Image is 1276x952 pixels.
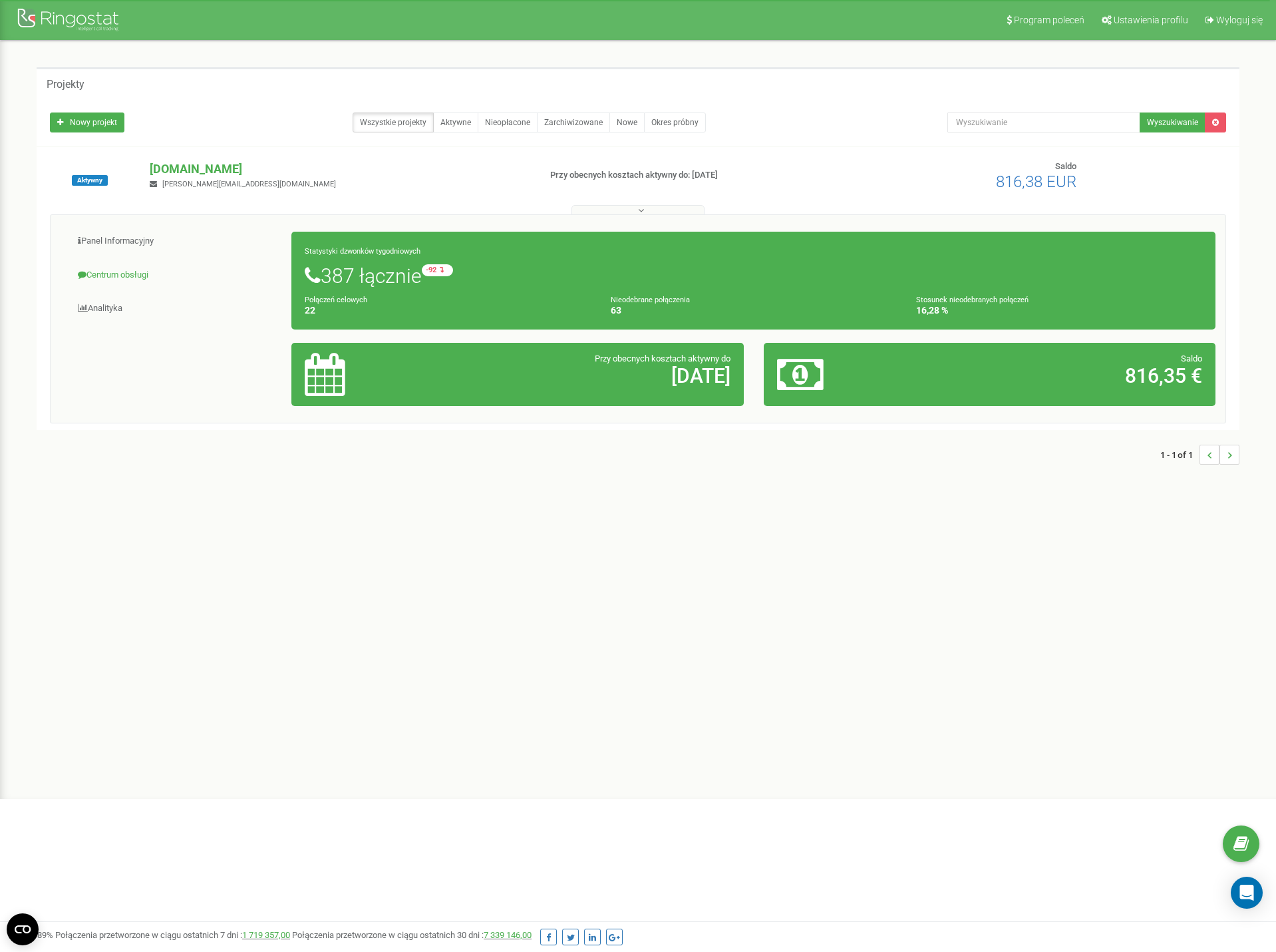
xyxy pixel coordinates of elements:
[611,296,690,304] small: Nieodebrane połączenia
[61,225,292,258] a: Panel Informacyjny
[50,113,124,132] a: Nowy projekt
[453,365,730,387] h2: [DATE]
[611,306,897,316] h4: 63
[162,180,336,188] span: [PERSON_NAME][EMAIL_ADDRESS][DOMAIN_NAME]
[550,169,830,182] p: Przy obecnych kosztach aktywny do: [DATE]
[47,79,84,91] h5: Projekty
[609,113,645,132] a: Nowe
[422,264,453,276] small: -92
[1055,161,1076,171] span: Saldo
[72,175,108,186] span: Aktywny
[916,296,1029,304] small: Stosunek nieodebranych połączeń
[7,913,39,945] button: Open CMP widget
[947,113,1141,132] input: Wyszukiwanie
[305,296,367,304] small: Połączeń celowych
[1231,877,1263,909] div: Open Intercom Messenger
[1216,15,1263,25] span: Wyloguj się
[150,160,528,178] p: [DOMAIN_NAME]
[644,113,706,132] a: Okres próbny
[353,113,434,132] a: Wszystkie projekty
[61,292,292,325] a: Analityka
[595,354,730,363] span: Przy obecnych kosztach aktywny do
[1140,113,1205,132] button: Wyszukiwanie
[1014,15,1084,25] span: Program poleceń
[61,259,292,292] a: Centrum obsługi
[433,113,478,132] a: Aktywne
[305,306,591,316] h4: 22
[1160,431,1239,478] nav: ...
[1181,354,1202,363] span: Saldo
[916,306,1202,316] h4: 16,28 %
[305,264,1202,287] h1: 387 łącznie
[996,172,1076,191] span: 816,38 EUR
[925,365,1202,387] h2: 816,35 €
[537,113,610,132] a: Zarchiwizowane
[305,247,420,256] small: Statystyki dzwonków tygodniowych
[478,113,538,132] a: Nieopłacone
[1114,15,1188,25] span: Ustawienia profilu
[1160,445,1199,465] span: 1 - 1 of 1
